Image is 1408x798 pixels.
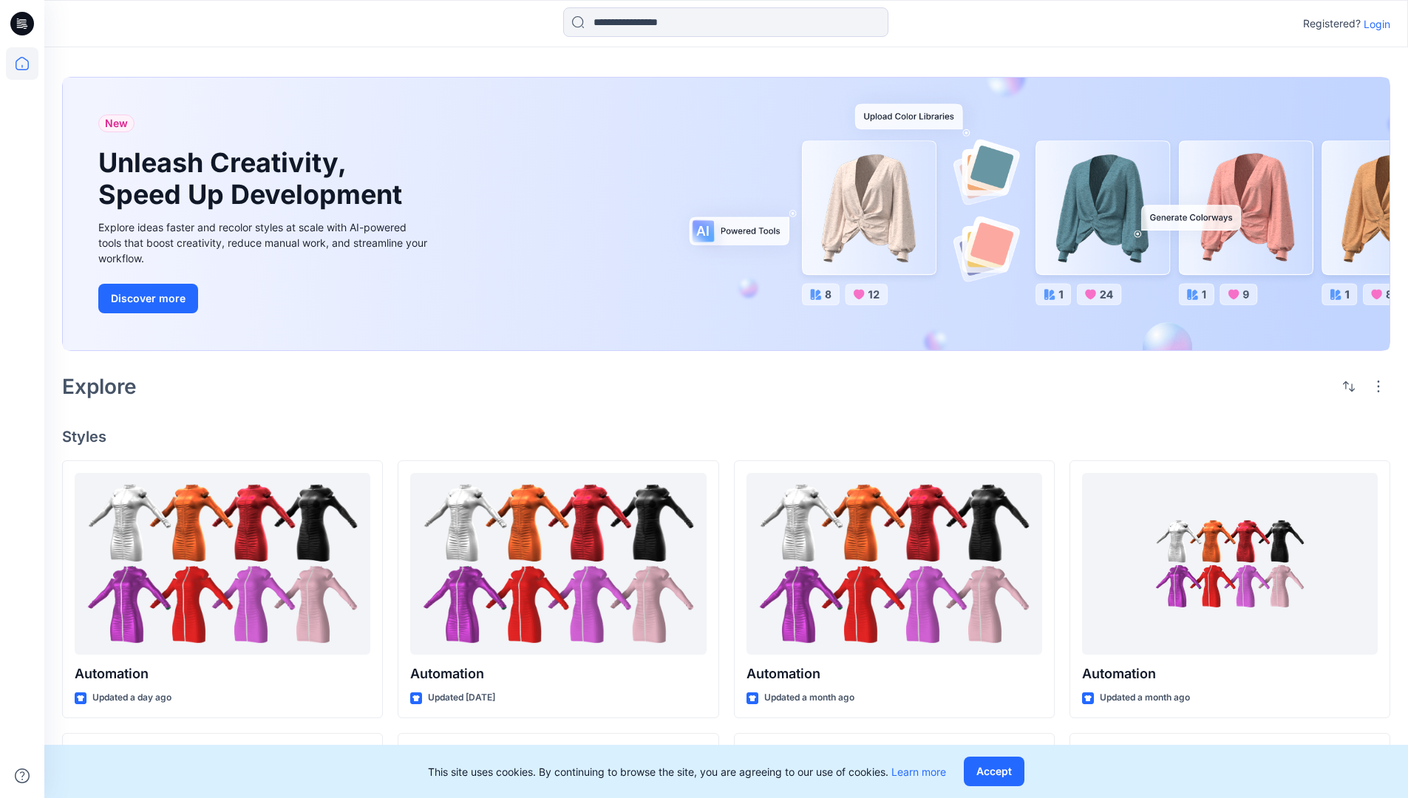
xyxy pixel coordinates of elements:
[891,765,946,778] a: Learn more
[75,664,370,684] p: Automation
[428,764,946,780] p: This site uses cookies. By continuing to browse the site, you are agreeing to our use of cookies.
[964,757,1024,786] button: Accept
[428,690,495,706] p: Updated [DATE]
[410,473,706,655] a: Automation
[98,284,431,313] a: Discover more
[764,690,854,706] p: Updated a month ago
[62,375,137,398] h2: Explore
[1082,473,1378,655] a: Automation
[105,115,128,132] span: New
[98,147,409,211] h1: Unleash Creativity, Speed Up Development
[1364,16,1390,32] p: Login
[1303,15,1361,33] p: Registered?
[98,219,431,266] div: Explore ideas faster and recolor styles at scale with AI-powered tools that boost creativity, red...
[98,284,198,313] button: Discover more
[746,473,1042,655] a: Automation
[410,664,706,684] p: Automation
[62,428,1390,446] h4: Styles
[1082,664,1378,684] p: Automation
[1100,690,1190,706] p: Updated a month ago
[92,690,171,706] p: Updated a day ago
[75,473,370,655] a: Automation
[746,664,1042,684] p: Automation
